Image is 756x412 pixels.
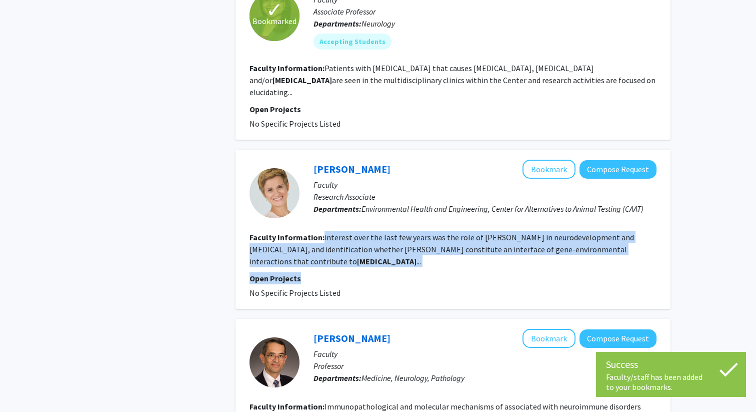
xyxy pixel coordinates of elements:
[522,329,575,348] button: Add Carlos Pardo-Villamizar to Bookmarks
[361,204,643,214] span: Environmental Health and Engineering, Center for Alternatives to Animal Testing (CAAT)
[249,401,324,411] b: Faculty Information:
[357,256,416,266] b: [MEDICAL_DATA]
[313,204,361,214] b: Departments:
[579,160,656,179] button: Compose Request to Lena Smirnova
[266,5,283,15] span: ✓
[313,34,391,50] mat-chip: Accepting Students
[249,63,655,97] fg-read-more: Patients with [MEDICAL_DATA] that causes [MEDICAL_DATA], [MEDICAL_DATA] and/or are seen in the mu...
[252,15,296,27] span: Bookmarked
[249,103,656,115] p: Open Projects
[249,288,340,298] span: No Specific Projects Listed
[7,367,42,404] iframe: Chat
[579,329,656,348] button: Compose Request to Carlos Pardo-Villamizar
[272,75,332,85] b: [MEDICAL_DATA]
[249,232,324,242] b: Faculty Information:
[313,6,656,18] p: Associate Professor
[361,19,395,29] span: Neurology
[249,63,324,73] b: Faculty Information:
[606,357,736,372] div: Success
[249,272,656,284] p: Open Projects
[249,232,634,266] fg-read-more: interest over the last few years was the role of [PERSON_NAME] in neurodevelopment and [MEDICAL_D...
[313,19,361,29] b: Departments:
[313,163,390,175] a: [PERSON_NAME]
[313,360,656,372] p: Professor
[313,332,390,344] a: [PERSON_NAME]
[313,191,656,203] p: Research Associate
[313,373,361,383] b: Departments:
[313,348,656,360] p: Faculty
[313,179,656,191] p: Faculty
[522,160,575,179] button: Add Lena Smirnova to Bookmarks
[606,372,736,392] div: Faculty/staff has been added to your bookmarks.
[249,119,340,129] span: No Specific Projects Listed
[361,373,464,383] span: Medicine, Neurology, Pathology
